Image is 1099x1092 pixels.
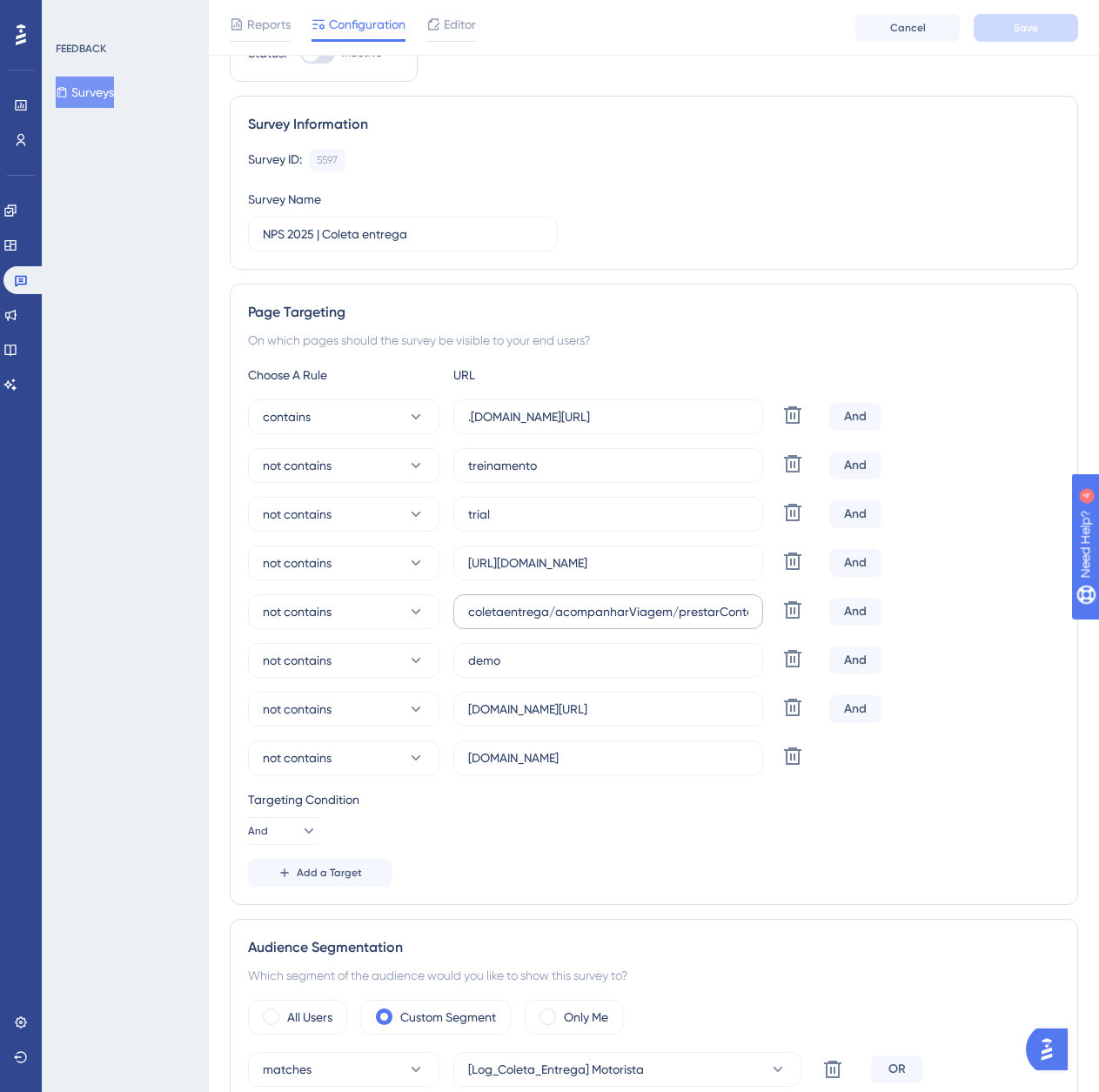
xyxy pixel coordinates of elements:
div: And [829,500,881,528]
div: OR [871,1055,923,1083]
button: Add a Target [248,859,392,887]
span: Save [1014,21,1038,35]
label: Only Me [564,1007,608,1028]
div: Survey Name [248,189,321,210]
div: Choose A Rule [248,365,439,385]
button: not contains [248,643,439,678]
span: Reports [247,14,291,35]
span: [Log_Coleta_Entrega] Motorista [468,1059,644,1080]
button: [Log_Coleta_Entrega] Motorista [453,1052,801,1087]
div: And [829,695,881,723]
div: FEEDBACK [56,42,106,56]
label: Custom Segment [400,1007,496,1028]
span: Configuration [329,14,405,35]
div: And [829,549,881,577]
button: contains [248,399,439,434]
input: yourwebsite.com/path [468,456,748,475]
span: Add a Target [297,866,362,880]
div: Targeting Condition [248,789,1060,810]
div: And [829,403,881,431]
button: not contains [248,448,439,483]
div: Audience Segmentation [248,937,1060,958]
div: And [829,452,881,479]
span: not contains [263,553,332,573]
div: URL [453,365,645,385]
span: not contains [263,455,332,476]
input: yourwebsite.com/path [468,407,748,426]
span: not contains [263,504,332,525]
span: Cancel [890,21,926,35]
input: Type your Survey name [263,224,543,244]
div: And [829,598,881,626]
button: Save [974,14,1078,42]
button: And [248,817,318,845]
span: not contains [263,650,332,671]
button: not contains [248,692,439,727]
input: yourwebsite.com/path [468,700,748,719]
button: Surveys [56,77,114,108]
input: yourwebsite.com/path [468,602,748,621]
span: Need Help? [41,4,109,25]
div: On which pages should the survey be visible to your end users? [248,330,1060,351]
span: Editor [444,14,476,35]
span: not contains [263,747,332,768]
div: Survey Information [248,114,1060,135]
label: All Users [287,1007,332,1028]
span: not contains [263,699,332,720]
button: not contains [248,497,439,532]
input: yourwebsite.com/path [468,748,748,767]
div: Survey ID: [248,149,302,171]
button: not contains [248,594,439,629]
div: 4 [121,9,126,23]
button: not contains [248,740,439,775]
div: And [829,646,881,674]
span: And [248,824,268,838]
input: yourwebsite.com/path [468,505,748,524]
span: matches [263,1059,312,1080]
div: Page Targeting [248,302,1060,323]
iframe: UserGuiding AI Assistant Launcher [1026,1023,1078,1075]
button: not contains [248,546,439,580]
div: 5597 [317,153,338,167]
input: yourwebsite.com/path [468,553,748,573]
input: yourwebsite.com/path [468,651,748,670]
button: Cancel [855,14,960,42]
button: matches [248,1052,439,1087]
div: Which segment of the audience would you like to show this survey to? [248,965,1060,986]
span: contains [263,406,311,427]
span: not contains [263,601,332,622]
